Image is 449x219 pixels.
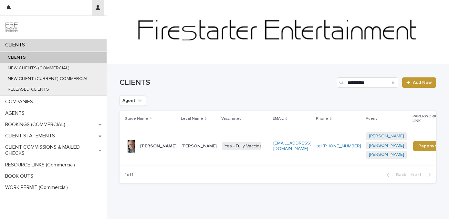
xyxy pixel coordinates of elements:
[222,142,271,150] span: Yes - Fully Vaccinated
[316,115,328,122] p: Phone
[3,162,80,168] p: RESOURCE LINKS (Commercial)
[5,21,18,34] img: 9JgRvJ3ETPGCJDhvPVA5
[413,80,432,85] span: Add New
[3,144,99,156] p: CLIENT COMMISSIONS & MAILED CHECKS
[3,87,54,92] p: RELEASED CLIENTS
[221,115,242,122] p: Vaccinated
[182,144,217,149] p: [PERSON_NAME]
[411,173,425,177] span: Next
[317,144,361,148] a: tel:[PHONE_NUMBER]
[3,133,60,139] p: CLIENT STATEMENTS
[273,141,311,151] a: [EMAIL_ADDRESS][DOMAIN_NAME]
[369,152,404,157] a: [PERSON_NAME]
[3,99,38,105] p: COMPANIES
[3,76,94,82] p: NEW CLIENT (CURRENT) COMMERCIAL
[3,42,30,48] p: CLIENTS
[409,172,436,178] button: Next
[273,115,284,122] p: EMAIL
[120,167,139,183] p: 1 of 1
[402,77,436,88] a: Add New
[418,144,441,148] span: Paperwork
[3,184,73,191] p: WORK PERMIT (Commercial)
[3,110,30,116] p: AGENTS
[3,173,38,179] p: BOOK OUTS
[125,115,148,122] p: Stage Name
[412,113,443,125] p: PAPERWORK LINK
[392,173,406,177] span: Back
[3,65,75,71] p: NEW CLIENTS (COMMERCIAL)
[366,115,377,122] p: Agent
[3,55,31,60] p: CLIENTS
[369,143,404,148] a: [PERSON_NAME]
[3,122,70,128] p: BOOKINGS (COMMERCIAL)
[381,172,409,178] button: Back
[140,144,176,149] p: [PERSON_NAME]
[369,134,404,139] a: [PERSON_NAME]
[181,115,203,122] p: Legal Name
[120,95,146,106] button: Agent
[120,78,334,87] h1: CLIENTS
[337,77,398,88] input: Search
[413,141,446,151] a: Paperwork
